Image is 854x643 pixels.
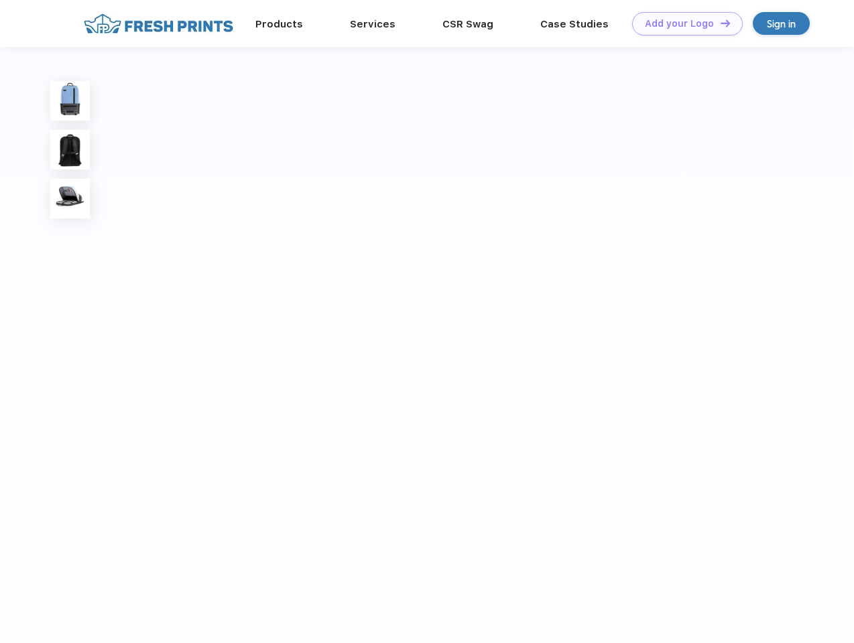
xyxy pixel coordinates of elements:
[767,16,796,31] div: Sign in
[645,18,714,29] div: Add your Logo
[50,130,90,169] img: func=resize&h=100
[50,179,90,218] img: func=resize&h=100
[753,12,810,35] a: Sign in
[255,18,303,30] a: Products
[721,19,730,27] img: DT
[50,81,90,121] img: func=resize&h=100
[80,12,237,35] img: fo%20logo%202.webp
